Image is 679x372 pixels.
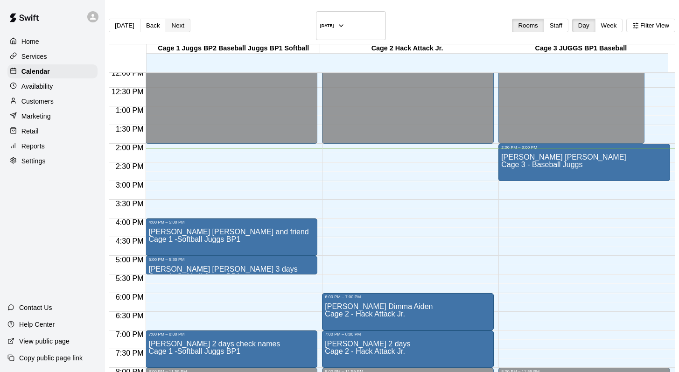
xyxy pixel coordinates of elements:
a: Availability [7,79,98,93]
span: 7:00 PM [113,330,146,338]
span: Cage 2 - Hack Attack Jr. [325,347,405,355]
button: Next [166,19,190,32]
span: 5:30 PM [113,274,146,282]
button: Staff [544,19,568,32]
div: 6:00 PM – 7:00 PM: Doug Dimma Aiden [322,293,494,330]
span: 1:00 PM [113,106,146,114]
div: Cage 1 Juggs BP2 Baseball Juggs BP1 Softball [147,44,320,53]
span: 3:30 PM [113,200,146,208]
p: Reports [21,141,45,151]
button: Week [595,19,623,32]
span: 4:30 PM [113,237,146,245]
div: 4:00 PM – 5:00 PM: Jenna Lortie Shannon and friend [146,218,317,256]
div: Cage 3 JUGGS BP1 Baseball [494,44,668,53]
p: Copy public page link [19,353,83,363]
a: Calendar [7,64,98,78]
a: Reports [7,139,98,153]
span: 12:30 PM [109,88,146,96]
p: Help Center [19,320,55,329]
a: Marketing [7,109,98,123]
p: View public page [19,337,70,346]
div: 2:00 PM – 3:00 PM: Nolan Gregory Kyle Kaden [498,144,670,181]
p: Availability [21,82,53,91]
p: Contact Us [19,303,52,312]
div: 7:00 PM – 8:00 PM: GERALD SALIBA 2 days check names [146,330,317,368]
div: 6:00 PM – 7:00 PM [325,295,491,299]
a: Services [7,49,98,63]
button: Rooms [512,19,544,32]
a: Home [7,35,98,49]
span: 1:30 PM [113,125,146,133]
div: 5:00 PM – 5:30 PM: Mackenzie Jones Joshawa 3 days [146,256,317,274]
div: 5:00 PM – 5:30 PM [148,257,315,262]
div: Cage 2 Hack Attack Jr. [320,44,494,53]
a: Settings [7,154,98,168]
span: 6:30 PM [113,312,146,320]
span: Cage 1 -Softball Juggs BP1 [148,347,240,355]
p: Services [21,52,47,61]
div: 7:00 PM – 8:00 PM [148,332,315,337]
p: Customers [21,97,54,106]
span: 6:00 PM [113,293,146,301]
span: 7:30 PM [113,349,146,357]
span: 12:00 PM [109,69,146,77]
span: Cage 1 -Softball Juggs BP1 [148,273,240,281]
p: Settings [21,156,46,166]
a: Retail [7,124,98,138]
div: 7:00 PM – 8:00 PM [325,332,491,337]
a: Customers [7,94,98,108]
button: Back [140,19,166,32]
button: [DATE] [109,19,140,32]
p: Calendar [21,67,50,76]
span: Cage 2 - Hack Attack Jr. [325,310,405,318]
span: Cage 3 - Baseball Juggs [501,161,582,168]
p: Home [21,37,39,46]
button: [DATE] [316,11,386,40]
span: 2:00 PM [113,144,146,152]
h6: [DATE] [320,23,334,28]
p: Retail [21,126,39,136]
button: Day [572,19,595,32]
span: 3:00 PM [113,181,146,189]
div: 2:00 PM – 3:00 PM [501,145,667,150]
span: 5:00 PM [113,256,146,264]
span: Cage 1 -Softball Juggs BP1 [148,235,240,243]
div: 4:00 PM – 5:00 PM [148,220,315,225]
div: 7:00 PM – 8:00 PM: Isaiah Wicks 2 days [322,330,494,368]
p: Marketing [21,112,51,121]
span: 2:30 PM [113,162,146,170]
span: 4:00 PM [113,218,146,226]
button: Filter View [626,19,675,32]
